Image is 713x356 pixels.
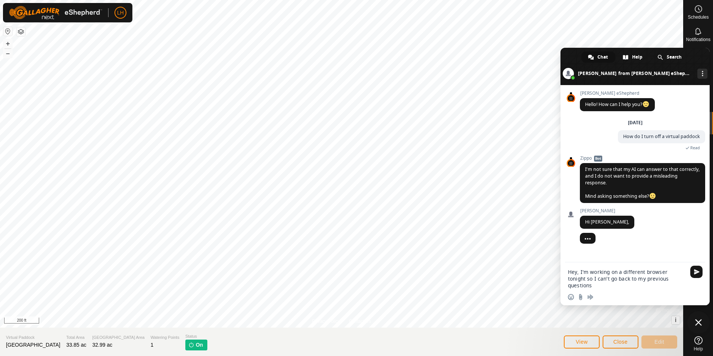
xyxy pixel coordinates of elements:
[151,334,179,341] span: Watering Points
[564,335,600,349] button: View
[694,347,703,351] span: Help
[349,318,371,325] a: Contact Us
[616,51,650,63] div: Help
[9,6,102,19] img: Gallagher Logo
[117,9,124,17] span: LH
[697,69,707,79] div: More channels
[578,294,584,300] span: Send a file
[690,145,700,150] span: Read
[651,51,689,63] div: Search
[641,335,677,349] button: Edit
[587,294,593,300] span: Audio message
[686,37,710,42] span: Notifications
[92,342,112,348] span: 32.99 ac
[585,219,629,225] span: Hi [PERSON_NAME],
[623,133,700,140] span: How do I turn off a virtual paddock
[151,342,154,348] span: 1
[580,156,705,161] span: Zippo
[687,311,710,334] div: Close chat
[580,91,655,96] span: [PERSON_NAME] eShepherd
[3,49,12,58] button: –
[628,121,643,125] div: [DATE]
[196,341,203,349] span: On
[6,342,60,348] span: [GEOGRAPHIC_DATA]
[568,269,686,289] textarea: Compose your message...
[576,339,588,345] span: View
[690,266,703,278] span: Send
[603,335,638,349] button: Close
[688,15,709,19] span: Schedules
[312,318,340,325] a: Privacy Policy
[6,334,60,341] span: Virtual Paddock
[585,101,650,107] span: Hello! How can I help you?
[581,51,615,63] div: Chat
[684,333,713,354] a: Help
[188,342,194,348] img: turn-on
[675,317,676,323] span: i
[66,342,87,348] span: 33.85 ac
[185,333,207,340] span: Status
[597,51,608,63] span: Chat
[66,334,87,341] span: Total Area
[594,156,602,162] span: Bot
[16,27,25,36] button: Map Layers
[654,339,664,345] span: Edit
[632,51,643,63] span: Help
[3,39,12,48] button: +
[613,339,628,345] span: Close
[568,294,574,300] span: Insert an emoji
[580,208,634,213] span: [PERSON_NAME]
[585,166,700,199] span: I'm not sure that my AI can answer to that correctly, and I do not want to provide a misleading r...
[3,27,12,36] button: Reset Map
[92,334,144,341] span: [GEOGRAPHIC_DATA] Area
[667,51,682,63] span: Search
[672,316,680,324] button: i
